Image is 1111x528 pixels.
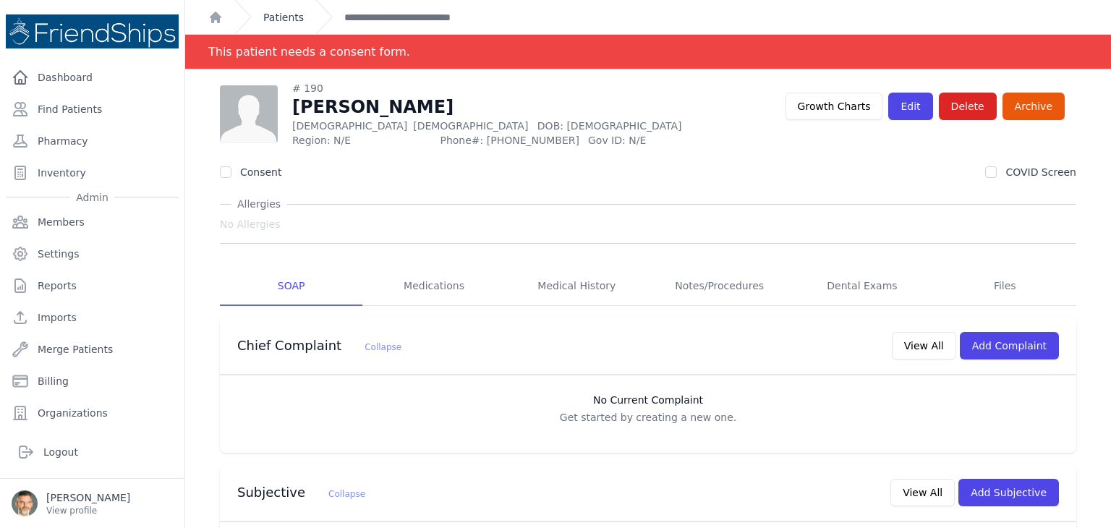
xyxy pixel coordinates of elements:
a: Notes/Procedures [648,267,791,306]
button: Delete [939,93,997,120]
h3: Chief Complaint [237,337,401,354]
div: Notification [185,35,1111,69]
a: Find Patients [6,95,179,124]
p: View profile [46,505,130,516]
button: Add Subjective [958,479,1059,506]
a: Dental Exams [791,267,933,306]
a: Pharmacy [6,127,179,156]
p: [DEMOGRAPHIC_DATA] [292,119,736,133]
span: Region: N/E [292,133,431,148]
a: Edit [888,93,932,120]
a: Billing [6,367,179,396]
a: Inventory [6,158,179,187]
a: Medications [362,267,505,306]
a: Archive [1003,93,1065,120]
img: Medical Missions EMR [6,14,179,48]
a: Reports [6,271,179,300]
img: person-242608b1a05df3501eefc295dc1bc67a.jpg [220,85,278,143]
p: [PERSON_NAME] [46,490,130,505]
span: [DEMOGRAPHIC_DATA] [413,120,528,132]
a: Members [6,208,179,237]
a: Patients [263,10,304,25]
span: Collapse [365,342,401,352]
span: Gov ID: N/E [588,133,736,148]
span: DOB: [DEMOGRAPHIC_DATA] [537,120,682,132]
a: Files [934,267,1076,306]
a: [PERSON_NAME] View profile [12,490,173,516]
a: Growth Charts [786,93,883,120]
p: Get started by creating a new one. [234,410,1062,425]
span: Admin [70,190,114,205]
button: View All [892,332,956,359]
a: Logout [12,438,173,467]
span: No Allergies [220,217,281,231]
label: COVID Screen [1005,166,1076,178]
a: Organizations [6,399,179,427]
button: Add Complaint [960,332,1059,359]
a: Medical History [506,267,648,306]
div: # 190 [292,81,736,95]
label: Consent [240,166,281,178]
h3: No Current Complaint [234,393,1062,407]
button: View All [890,479,955,506]
h3: Subjective [237,484,365,501]
h1: [PERSON_NAME] [292,95,736,119]
span: Collapse [328,489,365,499]
a: Imports [6,303,179,332]
a: Merge Patients [6,335,179,364]
a: Settings [6,239,179,268]
a: Dashboard [6,63,179,92]
span: Allergies [231,197,286,211]
a: SOAP [220,267,362,306]
nav: Tabs [220,267,1076,306]
div: This patient needs a consent form. [208,35,410,69]
span: Phone#: [PHONE_NUMBER] [440,133,579,148]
